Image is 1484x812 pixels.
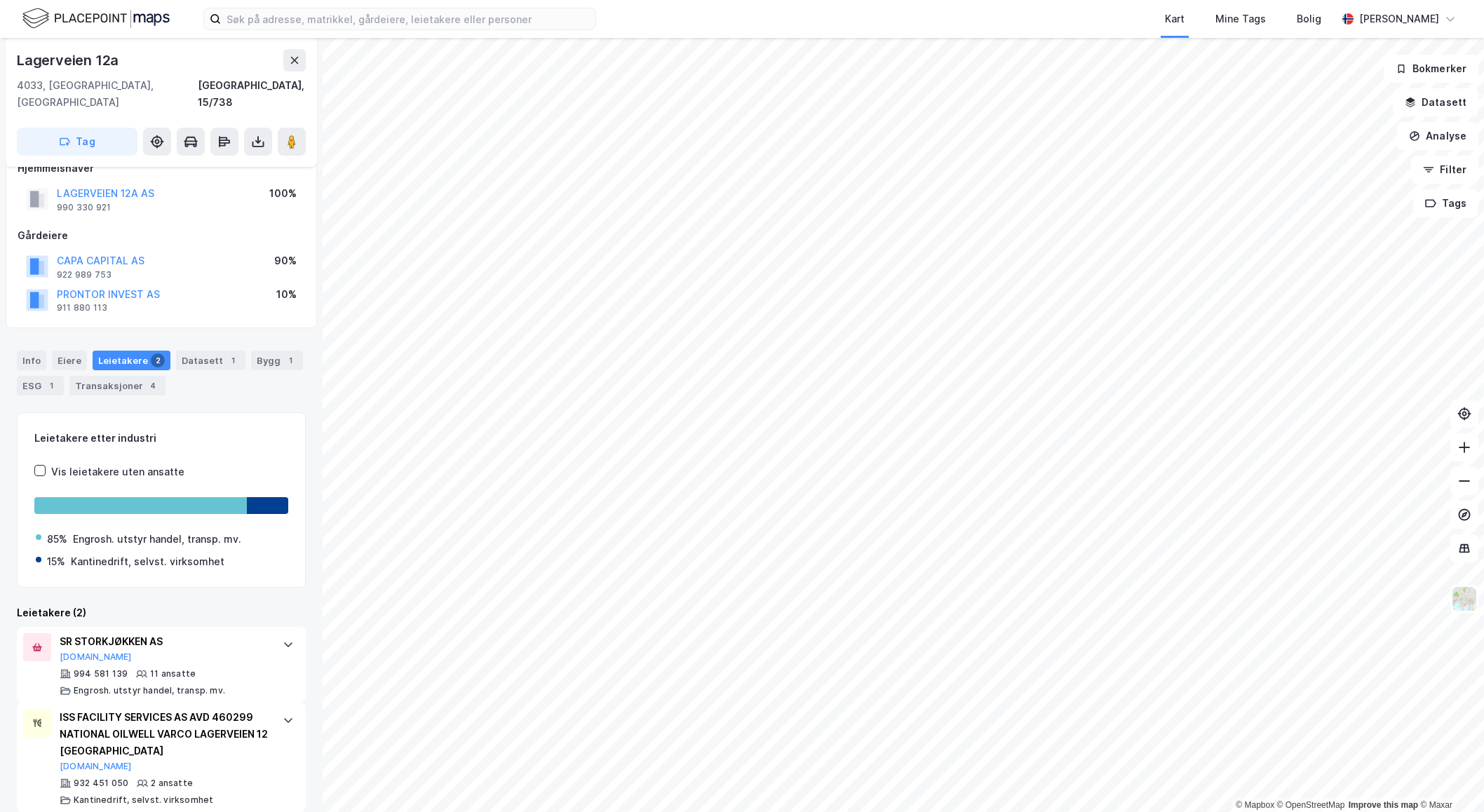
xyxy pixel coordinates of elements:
div: 994 581 139 [74,668,128,679]
button: Tags [1413,189,1478,217]
div: Leietakere etter industri [34,430,288,447]
button: Bokmerker [1384,55,1478,83]
button: Analyse [1397,122,1478,150]
div: 90% [274,252,297,269]
div: Bolig [1297,11,1321,27]
a: OpenStreetMap [1277,800,1345,810]
div: 2 [151,353,165,367]
div: 100% [269,185,297,202]
div: 932 451 050 [74,778,128,789]
button: [DOMAIN_NAME] [60,651,132,663]
div: Datasett [176,351,245,370]
div: 4033, [GEOGRAPHIC_DATA], [GEOGRAPHIC_DATA] [17,77,198,111]
div: 1 [283,353,297,367]
a: Improve this map [1349,800,1418,810]
a: Mapbox [1236,800,1274,810]
div: Eiere [52,351,87,370]
input: Søk på adresse, matrikkel, gårdeiere, leietakere eller personer [221,8,595,29]
div: 922 989 753 [57,269,112,280]
img: Z [1451,586,1478,612]
div: 4 [146,379,160,393]
div: Engrosh. utstyr handel, transp. mv. [74,685,225,696]
div: 11 ansatte [150,668,196,679]
div: 990 330 921 [57,202,111,213]
div: Engrosh. utstyr handel, transp. mv. [73,531,241,548]
button: Tag [17,128,137,156]
div: Lagerveien 12a [17,49,121,72]
div: Kantinedrift, selvst. virksomhet [74,794,213,806]
div: Leietakere (2) [17,604,306,621]
div: 10% [276,286,297,303]
div: ISS FACILITY SERVICES AS AVD 460299 NATIONAL OILWELL VARCO LAGERVEIEN 12 [GEOGRAPHIC_DATA] [60,709,269,759]
div: Gårdeiere [18,227,305,244]
div: SR STORKJØKKEN AS [60,633,269,650]
div: Leietakere [93,351,170,370]
div: 15% [47,553,65,570]
div: Bygg [251,351,303,370]
iframe: Chat Widget [1414,745,1484,812]
div: 1 [226,353,240,367]
div: Mine Tags [1215,11,1266,27]
img: logo.f888ab2527a4732fd821a326f86c7f29.svg [22,6,170,31]
div: [PERSON_NAME] [1359,11,1439,27]
div: ESG [17,376,64,395]
div: Vis leietakere uten ansatte [51,463,184,480]
div: 85% [47,531,67,548]
div: Transaksjoner [69,376,166,395]
div: Hjemmelshaver [18,160,305,177]
button: Datasett [1393,88,1478,116]
div: 911 880 113 [57,302,107,313]
div: Kart [1165,11,1185,27]
div: 2 ansatte [151,778,193,789]
div: [GEOGRAPHIC_DATA], 15/738 [198,77,306,111]
div: Kantinedrift, selvst. virksomhet [71,553,224,570]
button: [DOMAIN_NAME] [60,761,132,772]
div: Kontrollprogram for chat [1414,745,1484,812]
div: 1 [44,379,58,393]
button: Filter [1411,156,1478,184]
div: Info [17,351,46,370]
